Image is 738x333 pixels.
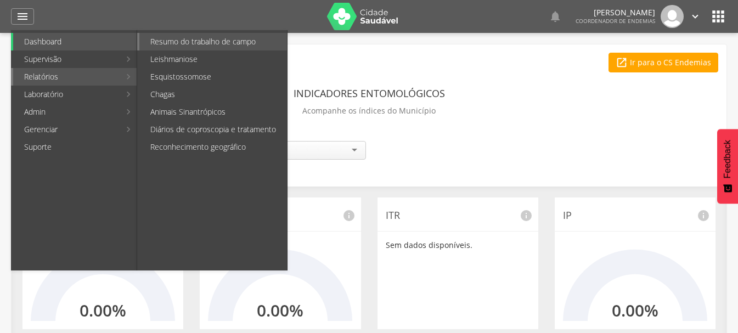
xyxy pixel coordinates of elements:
[616,57,628,69] i: 
[13,86,120,103] a: Laboratório
[342,209,356,222] i: info
[386,240,530,251] p: Sem dados disponíveis.
[139,86,287,103] a: Chagas
[13,50,120,68] a: Supervisão
[576,17,655,25] span: Coordenador de Endemias
[13,103,120,121] a: Admin
[13,138,137,156] a: Suporte
[302,103,436,118] p: Acompanhe os índices do Município
[709,8,727,25] i: 
[689,5,701,28] a: 
[80,301,126,319] h2: 0.00%
[13,33,137,50] a: Dashboard
[139,103,287,121] a: Animais Sinantrópicos
[13,68,120,86] a: Relatórios
[689,10,701,22] i: 
[549,5,562,28] a: 
[386,208,530,223] p: ITR
[139,121,287,138] a: Diários de coproscopia e tratamento
[139,33,287,50] a: Resumo do trabalho de campo
[139,138,287,156] a: Reconhecimento geográfico
[563,208,707,223] p: IP
[717,129,738,204] button: Feedback - Mostrar pesquisa
[294,83,445,103] header: Indicadores Entomológicos
[13,121,120,138] a: Gerenciar
[697,209,710,222] i: info
[11,8,34,25] a: 
[612,301,658,319] h2: 0.00%
[16,10,29,23] i: 
[139,50,287,68] a: Leishmaniose
[139,68,287,86] a: Esquistossomose
[520,209,533,222] i: info
[609,53,718,72] a: Ir para o CS Endemias
[576,9,655,16] p: [PERSON_NAME]
[723,140,733,178] span: Feedback
[257,301,303,319] h2: 0.00%
[549,10,562,23] i: 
